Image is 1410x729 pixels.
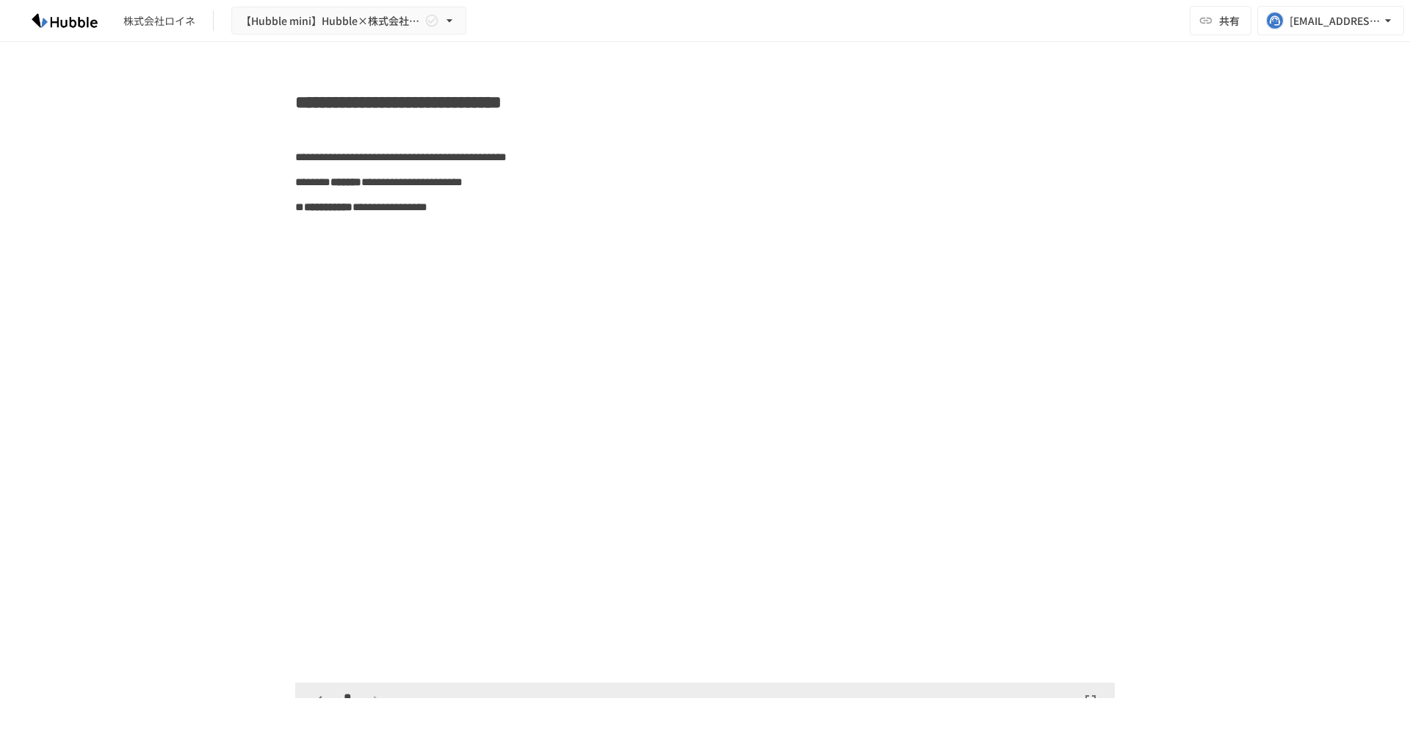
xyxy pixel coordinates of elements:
button: 共有 [1190,6,1251,35]
button: 【Hubble mini】Hubble×株式会社ロイネ オンボーディングプロジェクト [231,7,466,35]
button: [EMAIL_ADDRESS][DOMAIN_NAME] [1257,6,1404,35]
span: 共有 [1219,12,1240,29]
span: 【Hubble mini】Hubble×株式会社ロイネ オンボーディングプロジェクト [241,12,422,30]
img: HzDRNkGCf7KYO4GfwKnzITak6oVsp5RHeZBEM1dQFiQ [18,9,112,32]
div: 株式会社ロイネ [123,13,195,29]
div: [EMAIL_ADDRESS][DOMAIN_NAME] [1290,12,1381,30]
